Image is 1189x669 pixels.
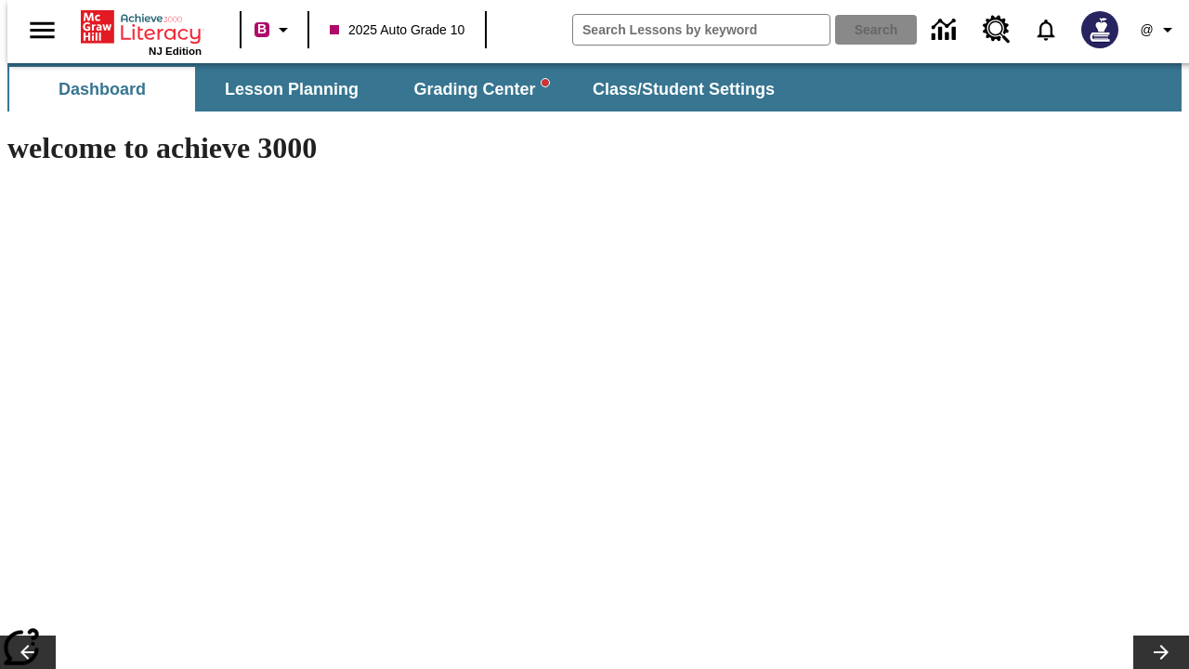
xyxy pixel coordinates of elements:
img: Avatar [1081,11,1118,48]
button: Open side menu [15,3,70,58]
button: Boost Class color is violet red. Change class color [247,13,302,46]
div: SubNavbar [7,63,1182,111]
a: Notifications [1022,6,1070,54]
span: Dashboard [59,79,146,100]
button: Dashboard [9,67,195,111]
h1: welcome to achieve 3000 [7,131,810,165]
a: Home [81,8,202,46]
a: Data Center [921,5,972,56]
button: Grading Center [388,67,574,111]
span: Grading Center [413,79,548,100]
div: Home [81,7,202,57]
input: search field [573,15,830,45]
svg: writing assistant alert [542,79,549,86]
button: Lesson Planning [199,67,385,111]
span: B [257,18,267,41]
span: Class/Student Settings [593,79,775,100]
span: 2025 Auto Grade 10 [330,20,464,40]
span: NJ Edition [149,46,202,57]
button: Select a new avatar [1070,6,1130,54]
div: SubNavbar [7,67,791,111]
button: Lesson carousel, Next [1133,636,1189,669]
a: Resource Center, Will open in new tab [972,5,1022,55]
span: Lesson Planning [225,79,359,100]
button: Profile/Settings [1130,13,1189,46]
button: Class/Student Settings [578,67,790,111]
span: @ [1140,20,1153,40]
